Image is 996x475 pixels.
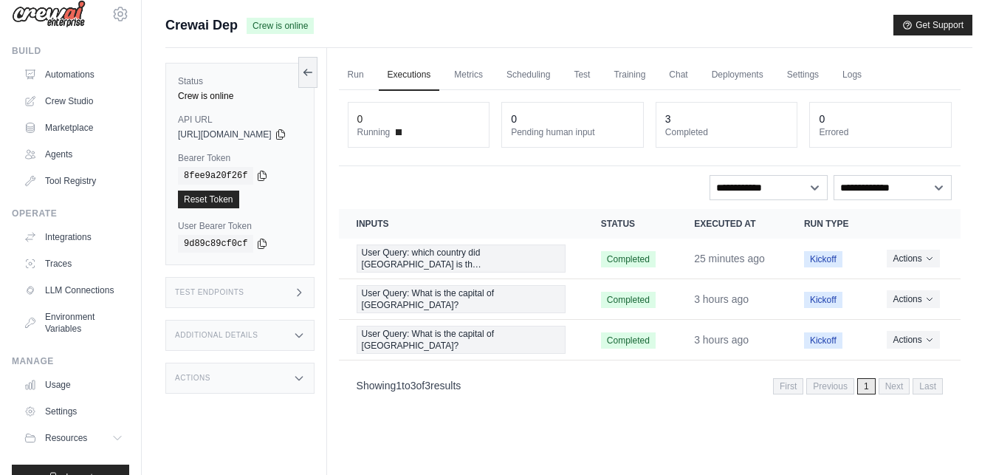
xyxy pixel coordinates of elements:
[819,112,825,126] div: 0
[913,378,943,394] span: Last
[339,209,583,239] th: Inputs
[583,209,676,239] th: Status
[804,251,842,267] span: Kickoff
[879,378,910,394] span: Next
[18,225,129,249] a: Integrations
[565,60,599,91] a: Test
[175,331,258,340] h3: Additional Details
[498,60,559,91] a: Scheduling
[379,60,440,91] a: Executions
[445,60,492,91] a: Metrics
[806,378,854,394] span: Previous
[660,60,696,91] a: Chat
[18,305,129,341] a: Environment Variables
[18,143,129,166] a: Agents
[773,378,803,394] span: First
[357,326,566,354] a: View execution details for User Query
[357,285,566,313] span: User Query: What is the capital of [GEOGRAPHIC_DATA]?
[178,220,302,232] label: User Bearer Token
[665,126,789,138] dt: Completed
[357,285,566,313] a: View execution details for User Query
[247,18,314,34] span: Crew is online
[18,252,129,276] a: Traces
[887,331,939,349] button: Actions for execution
[804,332,842,349] span: Kickoff
[357,112,363,126] div: 0
[339,366,961,404] nav: Pagination
[357,245,566,273] span: User Query: which country did [GEOGRAPHIC_DATA] is th…
[357,378,461,393] p: Showing to of results
[178,90,302,102] div: Crew is online
[396,380,402,392] span: 1
[411,380,416,392] span: 3
[357,245,566,273] a: View execution details for User Query
[178,152,302,164] label: Bearer Token
[178,129,272,140] span: [URL][DOMAIN_NAME]
[857,378,876,394] span: 1
[694,293,749,305] time: September 3, 2025 at 16:00 IST
[511,112,517,126] div: 0
[887,290,939,308] button: Actions for execution
[601,251,656,267] span: Completed
[12,208,129,219] div: Operate
[12,45,129,57] div: Build
[339,209,961,404] section: Crew executions table
[694,334,749,346] time: September 3, 2025 at 15:34 IST
[703,60,772,91] a: Deployments
[819,126,942,138] dt: Errored
[605,60,654,91] a: Training
[339,60,373,91] a: Run
[601,292,656,308] span: Completed
[786,209,870,239] th: Run Type
[357,126,391,138] span: Running
[18,373,129,397] a: Usage
[175,374,210,383] h3: Actions
[778,60,828,91] a: Settings
[18,426,129,450] button: Resources
[18,63,129,86] a: Automations
[773,378,943,394] nav: Pagination
[18,278,129,302] a: LLM Connections
[178,191,239,208] a: Reset Token
[18,400,129,423] a: Settings
[665,112,671,126] div: 3
[511,126,634,138] dt: Pending human input
[425,380,430,392] span: 3
[178,235,253,253] code: 9d89c89cf0cf
[887,250,939,267] button: Actions for execution
[178,75,302,87] label: Status
[601,332,656,349] span: Completed
[676,209,786,239] th: Executed at
[893,15,972,35] button: Get Support
[18,169,129,193] a: Tool Registry
[694,253,765,264] time: September 3, 2025 at 18:32 IST
[178,167,253,185] code: 8fee9a20f26f
[12,355,129,367] div: Manage
[178,114,302,126] label: API URL
[18,89,129,113] a: Crew Studio
[165,15,238,35] span: Crewai Dep
[45,432,87,444] span: Resources
[18,116,129,140] a: Marketplace
[834,60,870,91] a: Logs
[357,326,566,354] span: User Query: What is the capital of [GEOGRAPHIC_DATA]?
[804,292,842,308] span: Kickoff
[175,288,244,297] h3: Test Endpoints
